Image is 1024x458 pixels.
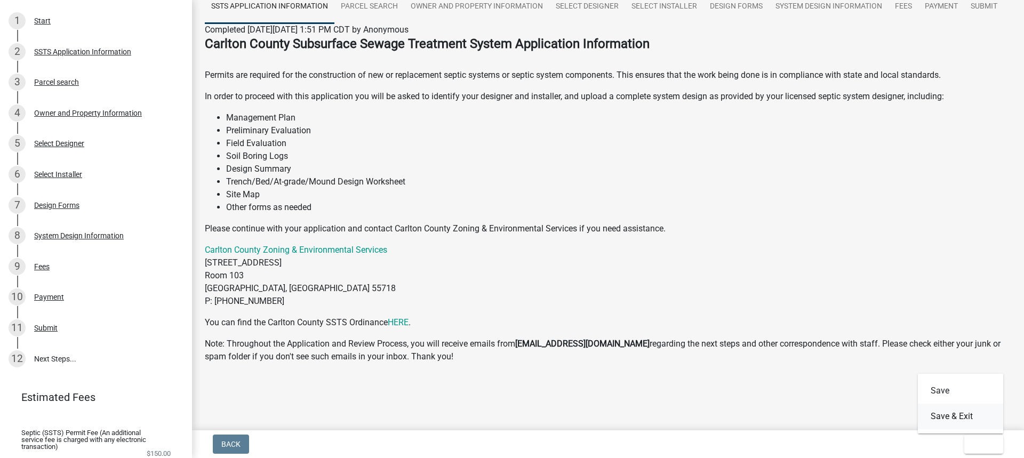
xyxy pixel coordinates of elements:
[9,105,26,122] div: 4
[34,48,131,55] div: SSTS Application Information
[226,201,1011,214] li: Other forms as needed
[34,78,79,86] div: Parcel search
[918,374,1003,433] div: Exit
[147,450,171,457] span: $150.00
[34,17,51,25] div: Start
[226,188,1011,201] li: Site Map
[34,263,50,270] div: Fees
[205,56,1011,82] p: Permits are required for the construction of new or replacement septic systems or septic system c...
[9,258,26,275] div: 9
[221,440,241,448] span: Back
[226,111,1011,124] li: Management Plan
[205,244,1011,308] p: [STREET_ADDRESS] Room 103 [GEOGRAPHIC_DATA], [GEOGRAPHIC_DATA] 55718 P: [PHONE_NUMBER]
[9,350,26,367] div: 12
[226,163,1011,175] li: Design Summary
[226,137,1011,150] li: Field Evaluation
[205,316,1011,329] p: You can find the Carlton County SSTS Ordinance .
[9,387,175,408] a: Estimated Fees
[34,109,142,117] div: Owner and Property Information
[9,197,26,214] div: 7
[973,440,988,448] span: Exit
[205,338,1011,363] p: Note: Throughout the Application and Review Process, you will receive emails from regarding the n...
[34,202,79,209] div: Design Forms
[34,140,84,147] div: Select Designer
[9,166,26,183] div: 6
[34,324,58,332] div: Submit
[226,150,1011,163] li: Soil Boring Logs
[205,90,1011,103] p: In order to proceed with this application you will be asked to identify your designer and install...
[21,429,154,450] span: Septic (SSTS) Permit Fee (An additional service fee is charged with any electronic transaction)
[205,245,387,255] a: Carlton County Zoning & Environmental Services
[388,317,409,327] a: HERE
[515,339,650,349] strong: [EMAIL_ADDRESS][DOMAIN_NAME]
[9,74,26,91] div: 3
[226,124,1011,137] li: Preliminary Evaluation
[9,12,26,29] div: 1
[918,404,1003,429] button: Save & Exit
[205,222,1011,235] p: Please continue with your application and contact Carlton County Zoning & Environmental Services ...
[34,171,82,178] div: Select Installer
[205,25,409,35] span: Completed [DATE][DATE] 1:51 PM CDT by Anonymous
[34,293,64,301] div: Payment
[9,288,26,306] div: 10
[9,227,26,244] div: 8
[9,135,26,152] div: 5
[9,43,26,60] div: 2
[213,435,249,454] button: Back
[9,319,26,336] div: 11
[34,232,124,239] div: System Design Information
[226,175,1011,188] li: Trench/Bed/At-grade/Mound Design Worksheet
[964,435,1003,454] button: Exit
[205,36,650,51] strong: Carlton County Subsurface Sewage Treatment System Application Information
[918,378,1003,404] button: Save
